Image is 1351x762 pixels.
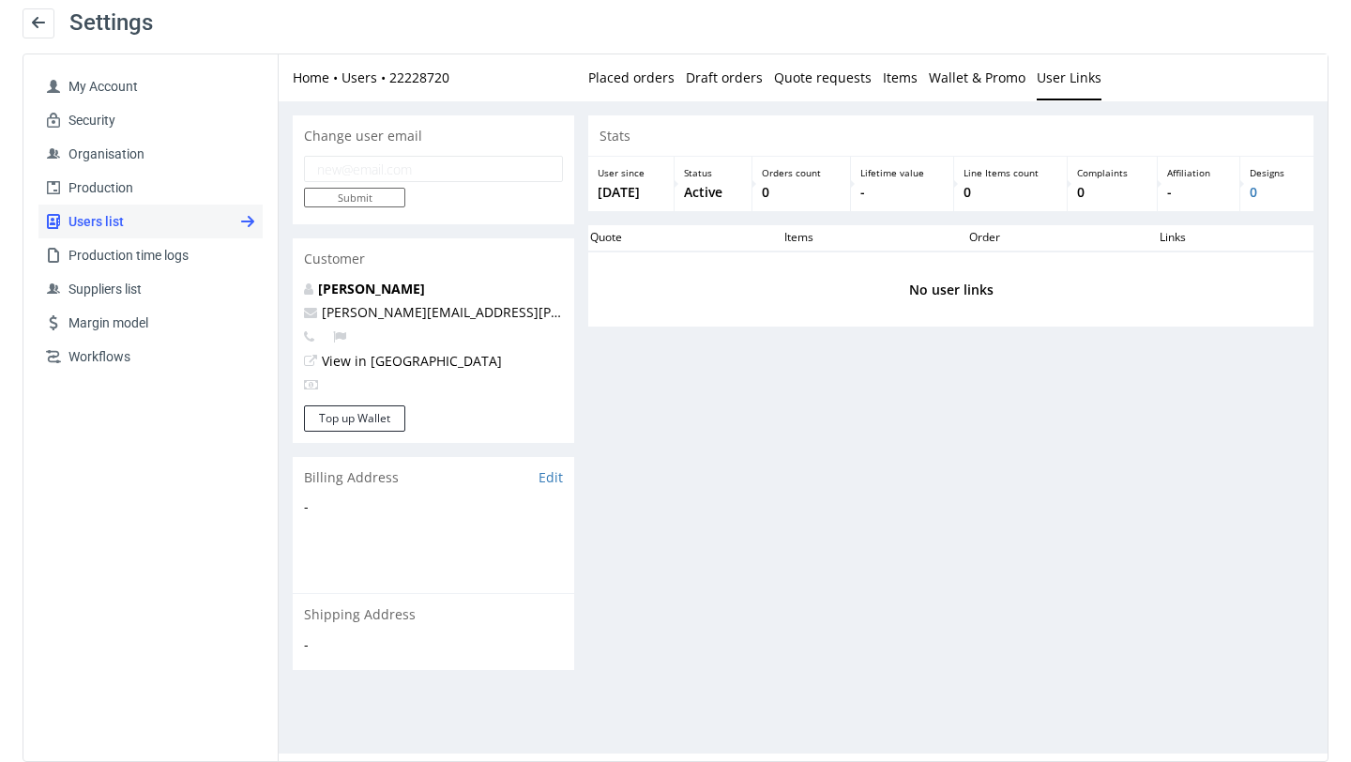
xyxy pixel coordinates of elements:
span: Security [61,111,255,130]
p: Status [405,112,463,125]
p: Affiliation [888,112,951,125]
a: Users list [38,205,263,238]
input: new@email.com [25,101,284,128]
a: Production time logs [38,238,263,272]
div: Shipping Address [14,539,296,581]
p: Line Items count [685,112,780,125]
a: Users [63,14,111,32]
a: [PERSON_NAME][EMAIL_ADDRESS][PERSON_NAME][DOMAIN_NAME] [43,249,473,267]
p: 0 [798,129,869,147]
a: View in [GEOGRAPHIC_DATA] [43,297,223,315]
th: Items [494,171,678,197]
p: 0 [685,129,780,147]
span: Production time logs [61,246,255,265]
span: My Account [61,77,255,96]
p: Designs [971,112,1025,125]
th: Quote [300,171,494,197]
span: Users list [61,212,255,231]
p: Orders count [483,112,562,125]
a: [PERSON_NAME] [39,225,146,243]
a: Organisation [38,137,263,171]
div: Customer [14,184,296,225]
div: Stats [310,61,1035,102]
a: 22228720 [111,14,171,32]
span: Production [61,178,255,197]
div: Billing Address [14,403,296,444]
span: Settings [69,9,153,36]
a: Margin model [38,306,263,340]
p: 0 [483,129,562,147]
p: Complaints [798,112,869,125]
p: - [888,129,951,147]
p: No user links [319,204,1025,267]
a: Workflows [38,340,263,373]
p: - [582,129,665,147]
p: User since [319,112,386,125]
a: Suppliers list [38,272,263,306]
th: Order [679,171,871,197]
th: Links [870,171,1044,197]
a: Security [38,103,263,137]
p: Active [405,129,463,147]
div: Change user email [14,61,296,102]
a: 0 [971,129,979,146]
button: Top up Wallet [25,351,127,377]
span: Suppliers list [61,280,255,298]
span: - [25,581,284,600]
span: - [25,443,284,462]
a: Edit [260,414,284,433]
a: Home [14,14,63,32]
input: Submit [25,133,127,153]
a: Production [38,171,263,205]
p: Lifetime value [582,112,665,125]
p: [DATE] [319,129,386,147]
span: Organisation [61,145,255,163]
a: My Account [38,69,263,103]
span: Margin model [61,313,255,332]
span: Workflows [61,347,255,366]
